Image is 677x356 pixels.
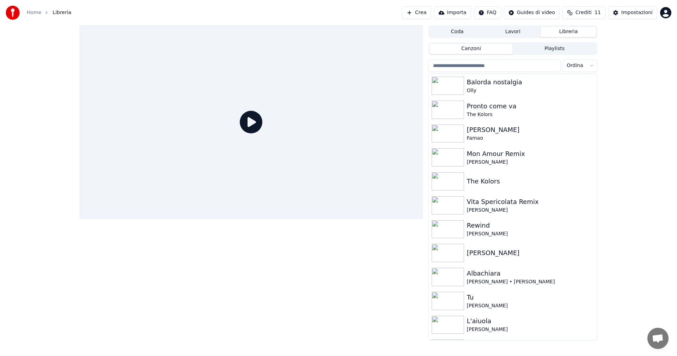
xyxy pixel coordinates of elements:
[575,9,592,16] span: Crediti
[27,9,41,16] a: Home
[467,125,594,135] div: [PERSON_NAME]
[27,9,71,16] nav: breadcrumb
[467,159,594,166] div: [PERSON_NAME]
[467,302,594,309] div: [PERSON_NAME]
[467,207,594,214] div: [PERSON_NAME]
[467,176,594,186] div: The Kolors
[594,9,601,16] span: 11
[467,278,594,285] div: [PERSON_NAME] • [PERSON_NAME]
[567,62,583,69] span: Ordina
[541,27,596,37] button: Libreria
[467,326,594,333] div: [PERSON_NAME]
[429,27,485,37] button: Coda
[467,292,594,302] div: Tu
[467,197,594,207] div: Vita Spericolata Remix
[608,6,657,19] button: Impostazioni
[562,6,605,19] button: Crediti11
[467,77,594,87] div: Balorda nostalgia
[6,6,20,20] img: youka
[429,44,513,54] button: Canzoni
[467,316,594,326] div: L'aiuola
[467,135,594,142] div: Famao
[434,6,471,19] button: Importa
[467,221,594,230] div: Rewind
[647,328,669,349] a: Aprire la chat
[467,87,594,94] div: Olly
[467,149,594,159] div: Mon Amour Remix
[513,44,596,54] button: Playlists
[467,248,594,258] div: [PERSON_NAME]
[402,6,431,19] button: Crea
[467,111,594,118] div: The Kolors
[504,6,560,19] button: Guides di video
[53,9,71,16] span: Libreria
[467,230,594,237] div: [PERSON_NAME]
[621,9,653,16] div: Impostazioni
[467,101,594,111] div: Pronto come va
[485,27,541,37] button: Lavori
[474,6,501,19] button: FAQ
[467,268,594,278] div: Albachiara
